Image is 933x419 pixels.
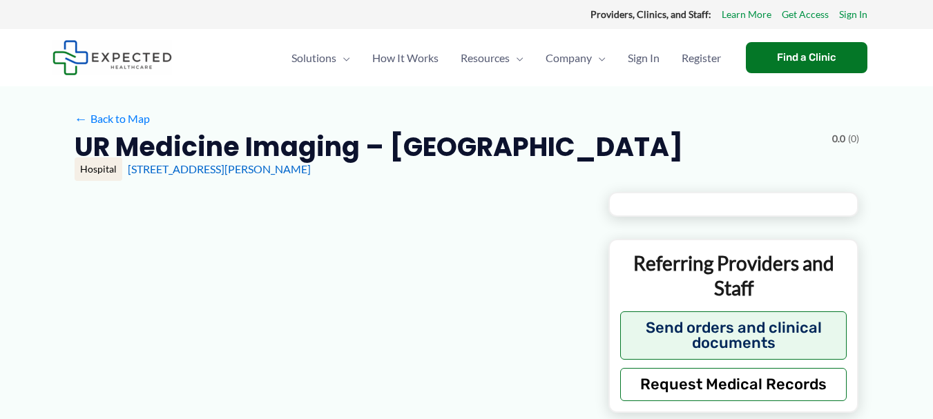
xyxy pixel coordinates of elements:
a: Learn More [722,6,771,23]
span: Menu Toggle [336,34,350,82]
a: [STREET_ADDRESS][PERSON_NAME] [128,162,311,175]
nav: Primary Site Navigation [280,34,732,82]
span: Resources [461,34,510,82]
h2: UR Medicine Imaging – [GEOGRAPHIC_DATA] [75,130,683,164]
a: How It Works [361,34,450,82]
span: Company [546,34,592,82]
span: ← [75,112,88,125]
img: Expected Healthcare Logo - side, dark font, small [52,40,172,75]
a: Get Access [782,6,829,23]
span: Menu Toggle [510,34,523,82]
button: Send orders and clinical documents [620,311,847,360]
span: Solutions [291,34,336,82]
a: Sign In [617,34,671,82]
span: How It Works [372,34,439,82]
a: Register [671,34,732,82]
span: 0.0 [832,130,845,148]
div: Hospital [75,157,122,181]
a: CompanyMenu Toggle [535,34,617,82]
span: Menu Toggle [592,34,606,82]
a: SolutionsMenu Toggle [280,34,361,82]
strong: Providers, Clinics, and Staff: [590,8,711,20]
a: Find a Clinic [746,42,867,73]
span: Register [682,34,721,82]
p: Referring Providers and Staff [620,251,847,301]
span: Sign In [628,34,660,82]
a: ResourcesMenu Toggle [450,34,535,82]
a: Sign In [839,6,867,23]
a: ←Back to Map [75,108,150,129]
button: Request Medical Records [620,368,847,401]
span: (0) [848,130,859,148]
